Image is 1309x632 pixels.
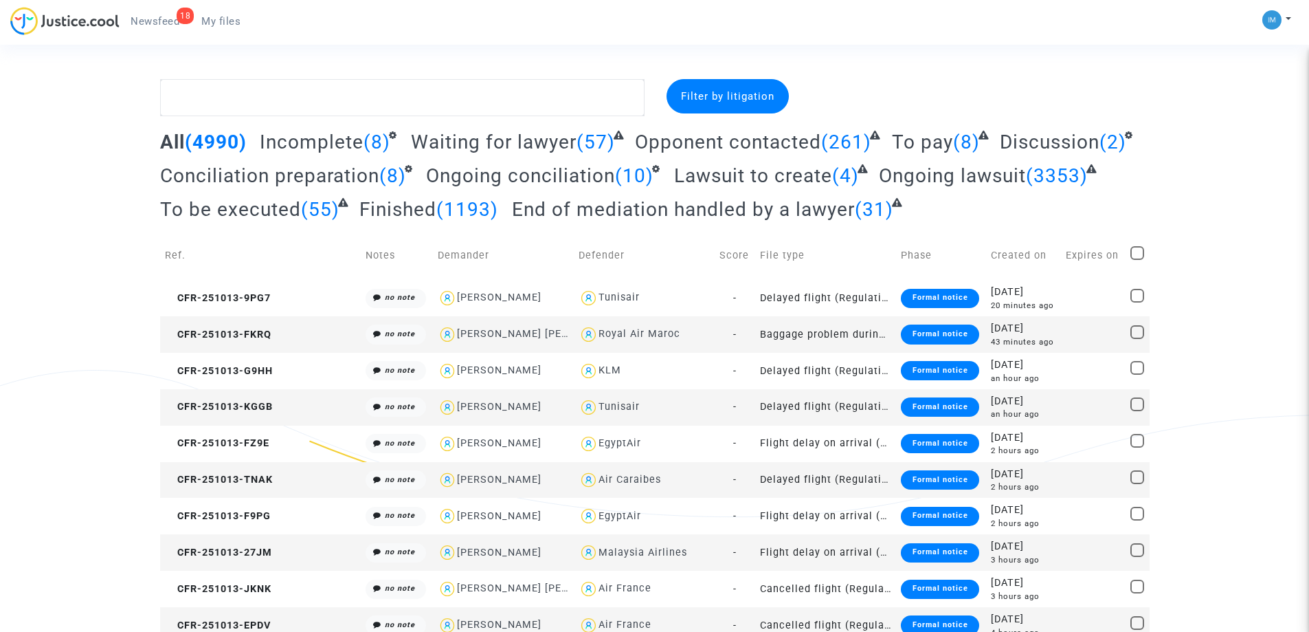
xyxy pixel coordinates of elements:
[438,434,458,454] img: icon-user.svg
[579,361,598,381] img: icon-user.svg
[260,131,363,153] span: Incomplete
[512,198,855,221] span: End of mediation handled by a lawyer
[733,329,737,340] span: -
[615,164,653,187] span: (10)
[598,510,641,522] div: EgyptAir
[438,470,458,490] img: icon-user.svg
[991,373,1056,384] div: an hour ago
[457,547,541,558] div: [PERSON_NAME]
[991,481,1056,493] div: 2 hours ago
[436,198,498,221] span: (1193)
[165,329,271,340] span: CFR-251013-FKRQ
[755,231,896,280] td: File type
[385,366,415,375] i: no note
[598,328,680,340] div: Royal Air Maroc
[574,231,715,280] td: Defender
[385,620,415,629] i: no note
[991,358,1056,373] div: [DATE]
[896,231,986,280] td: Phase
[901,325,978,344] div: Formal notice
[385,547,415,556] i: no note
[901,507,978,526] div: Formal notice
[579,397,598,417] img: icon-user.svg
[457,474,541,486] div: [PERSON_NAME]
[426,164,615,187] span: Ongoing conciliation
[991,539,1056,554] div: [DATE]
[755,534,896,571] td: Flight delay on arrival (outside of EU - Montreal Convention)
[201,15,240,28] span: My files
[385,475,415,484] i: no note
[438,579,458,599] img: icon-user.svg
[438,288,458,308] img: icon-user.svg
[901,397,978,417] div: Formal notice
[457,328,629,340] div: [PERSON_NAME] [PERSON_NAME]
[385,293,415,302] i: no note
[359,198,436,221] span: Finished
[177,8,194,24] div: 18
[579,506,598,526] img: icon-user.svg
[438,397,458,417] img: icon-user.svg
[755,316,896,353] td: Baggage problem during a flight
[385,402,415,411] i: no note
[165,583,271,595] span: CFR-251013-JKNK
[733,547,737,558] span: -
[892,131,953,153] span: To pay
[991,467,1056,482] div: [DATE]
[901,361,978,380] div: Formal notice
[598,474,661,486] div: Air Caraibes
[160,198,301,221] span: To be executed
[733,365,737,377] span: -
[598,364,621,376] div: KLM
[120,11,190,32] a: 18Newsfeed
[991,321,1056,336] div: [DATE]
[457,364,541,376] div: [PERSON_NAME]
[10,7,120,35] img: jc-logo.svg
[457,437,541,449] div: [PERSON_NAME]
[821,131,871,153] span: (261)
[438,543,458,563] img: icon-user.svg
[1026,164,1088,187] span: (3353)
[991,576,1056,591] div: [DATE]
[438,506,458,526] img: icon-user.svg
[855,198,893,221] span: (31)
[385,329,415,338] i: no note
[598,619,651,631] div: Air France
[433,231,574,280] td: Demander
[1061,231,1125,280] td: Expires on
[457,582,629,594] div: [PERSON_NAME] [PERSON_NAME]
[579,288,598,308] img: icon-user.svg
[991,445,1056,457] div: 2 hours ago
[901,580,978,599] div: Formal notice
[598,547,687,558] div: Malaysia Airlines
[579,579,598,599] img: icon-user.svg
[1099,131,1126,153] span: (2)
[457,401,541,413] div: [PERSON_NAME]
[635,131,821,153] span: Opponent contacted
[832,164,859,187] span: (4)
[991,554,1056,566] div: 3 hours ago
[160,231,361,280] td: Ref.
[901,543,978,563] div: Formal notice
[165,401,273,413] span: CFR-251013-KGGB
[991,431,1056,446] div: [DATE]
[733,292,737,304] span: -
[165,620,271,631] span: CFR-251013-EPDV
[385,511,415,520] i: no note
[755,571,896,607] td: Cancelled flight (Regulation EC 261/2004)
[986,231,1061,280] td: Created on
[361,231,432,280] td: Notes
[991,408,1056,420] div: an hour ago
[165,547,272,558] span: CFR-251013-27JM
[991,518,1056,530] div: 2 hours ago
[733,437,737,449] span: -
[991,336,1056,348] div: 43 minutes ago
[385,584,415,593] i: no note
[301,198,339,221] span: (55)
[991,300,1056,312] div: 20 minutes ago
[579,543,598,563] img: icon-user.svg
[160,164,379,187] span: Conciliation preparation
[598,401,640,413] div: Tunisair
[457,619,541,631] div: [PERSON_NAME]
[598,582,651,594] div: Air France
[411,131,577,153] span: Waiting for lawyer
